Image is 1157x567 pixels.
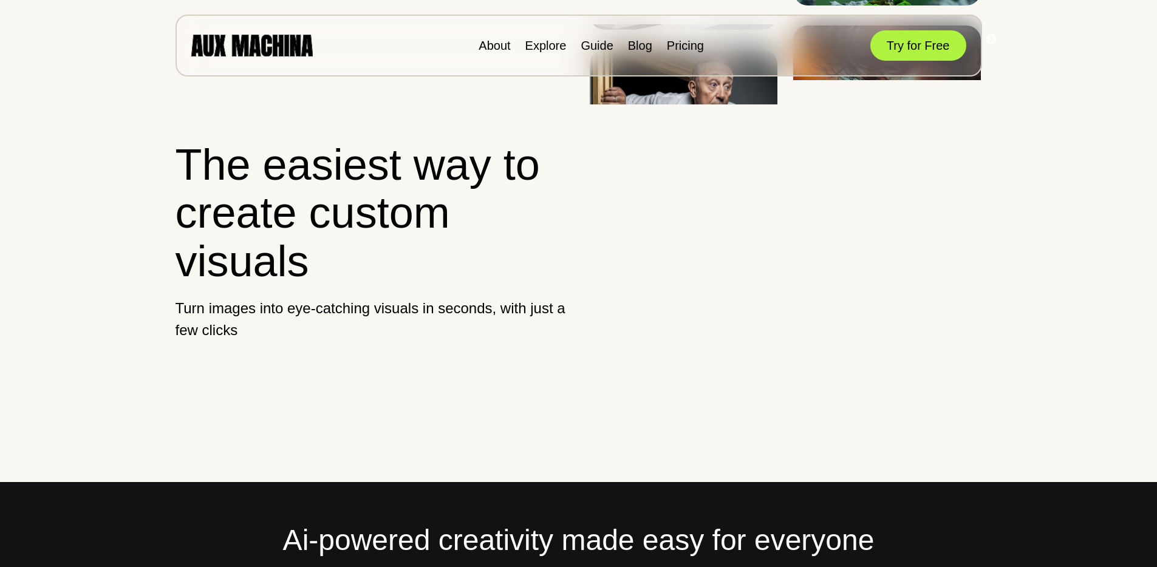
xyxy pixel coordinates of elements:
a: About [479,39,510,52]
h1: The easiest way to create custom visuals [176,141,568,285]
p: Turn images into eye-catching visuals in seconds, with just a few clicks [176,297,568,341]
a: Pricing [667,39,704,52]
button: Try for Free [870,30,966,61]
a: Blog [628,39,652,52]
a: Explore [525,39,567,52]
img: AUX MACHINA [191,35,313,56]
h2: Ai-powered creativity made easy for everyone [176,518,982,562]
a: Guide [581,39,613,52]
